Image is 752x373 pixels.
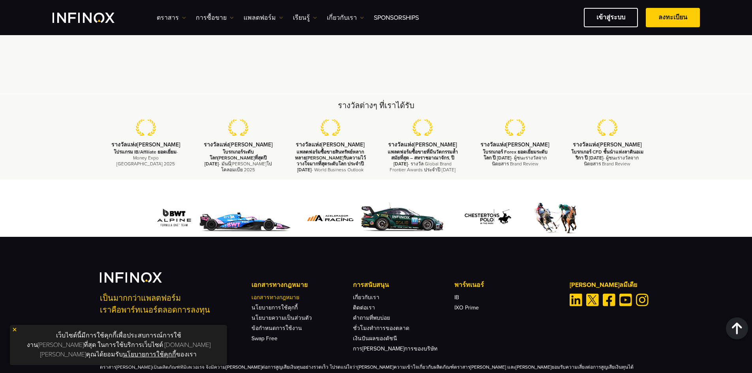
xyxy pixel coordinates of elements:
[296,141,365,148] strong: รางวัลแห่ง[PERSON_NAME]
[454,280,556,290] p: พาร์ทเนอร์
[251,304,298,311] a: นโยบายการใช้คุกกี้
[353,325,409,332] a: ชั่วโมงทำการของตลาด
[53,13,133,23] a: INFINOX Logo
[294,149,367,173] p: - World Business Outlook
[251,325,302,332] a: ข้อกำหนดการใช้งาน
[100,292,238,316] p: เป็นมากกว่าแพลตฟอร์ม เราคือพาร์ทเนอร์ตลอดการลงทุน
[388,149,458,167] strong: แพลตฟอร์มซื้อขายที่มีนวัตกรรมล้ำสมัยที่สุด – สหราชอาณาจักร, ปี [DATE]
[573,141,642,148] strong: รางวัลแห่ง[PERSON_NAME]
[386,149,459,173] p: - รางวัล Global Brand Frontier Awards ประจำปี [DATE]
[353,345,437,352] a: การ[PERSON_NAME]การของบริษัท
[100,100,653,111] h2: รางวัลต่างๆ ที่เราได้รับ
[327,13,364,22] a: เกี่ยวกับเรา
[571,149,643,167] p: - ผู้ชนะรางวัลจากนิตยสาร Brand Review
[636,294,649,306] a: Instagram
[251,315,312,321] a: นโยบายความเป็นส่วนตัว
[480,141,549,148] strong: รางวัลแห่ง[PERSON_NAME]
[251,280,353,290] p: เอกสารทางกฎหมาย
[353,294,379,301] a: เกี่ยวกับเรา
[483,149,548,161] strong: โบรกเกอร์ Forex ยอดเยี่ยมระดับโลก ปี [DATE]
[202,149,274,173] p: - มันนี่[PERSON_NAME]โป โคลอมเบีย 2025
[12,327,17,332] img: yellow close icon
[123,351,176,358] a: นโยบายการใช้คุกกี้
[110,149,182,167] p: - Money Expo [GEOGRAPHIC_DATA] 2025
[570,294,582,306] a: Linkedin
[14,329,223,361] p: เว็บไซต์นี้มีการใช้คุกกี้เพื่อประสบการณ์การใช้งาน[PERSON_NAME]ที่สุด ในการใช้บริการเว็บไซต์ [DOMA...
[388,141,457,148] strong: รางวัลแห่ง[PERSON_NAME]
[570,280,653,290] p: [PERSON_NAME]ลมีเดีย
[454,304,479,311] a: IXO Prime
[584,8,638,27] a: เข้าสู่ระบบ
[571,149,643,161] strong: โบรกเกอร์ CFD ชั้นนำแห่งลาตินอเมริกา ปี [DATE]
[114,149,176,155] strong: โปรแกรม IB/Affiliate ยอดเยี่ยม
[586,294,599,306] a: Twitter
[353,335,397,342] a: เงินปันผลของดัชนี
[293,13,317,22] a: เรียนรู้
[244,13,283,22] a: แพลตฟอร์ม
[100,364,653,371] p: ตราสาร[PERSON_NAME]เป็นผลิตภัณฑ์ที่มีเลเวอเรจ จึงมีความ[PERSON_NAME]ต่อการสูญเสียเงินทุนอย่างรวดเ...
[204,149,267,167] strong: โบรกเกอร์ระดับโลก[PERSON_NAME]ที่สุดปี [DATE]
[204,141,273,148] strong: รางวัลแห่ง[PERSON_NAME]
[295,149,366,173] strong: แพลตฟอร์มซื้อขายสินทรัพย์หลากหลาย[PERSON_NAME]รับความไว้วางใจมากที่สุดระดับโลก ประจำปี [DATE]
[251,294,299,301] a: เอกสารทางกฎหมาย
[619,294,632,306] a: Youtube
[479,149,551,167] p: - ผู้ชนะรางวัลจากนิตยสาร Brand Review
[454,294,459,301] a: IB
[353,280,454,290] p: การสนับสนุน
[646,8,700,27] a: ลงทะเบียน
[603,294,615,306] a: Facebook
[111,141,180,148] strong: รางวัลแห่ง[PERSON_NAME]
[353,315,390,321] a: คำถามที่พบบ่อย
[374,13,419,22] a: Sponsorships
[251,335,278,342] a: Swap Free
[196,13,234,22] a: การซื้อขาย
[157,13,186,22] a: ตราสาร
[353,304,375,311] a: ติดต่อเรา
